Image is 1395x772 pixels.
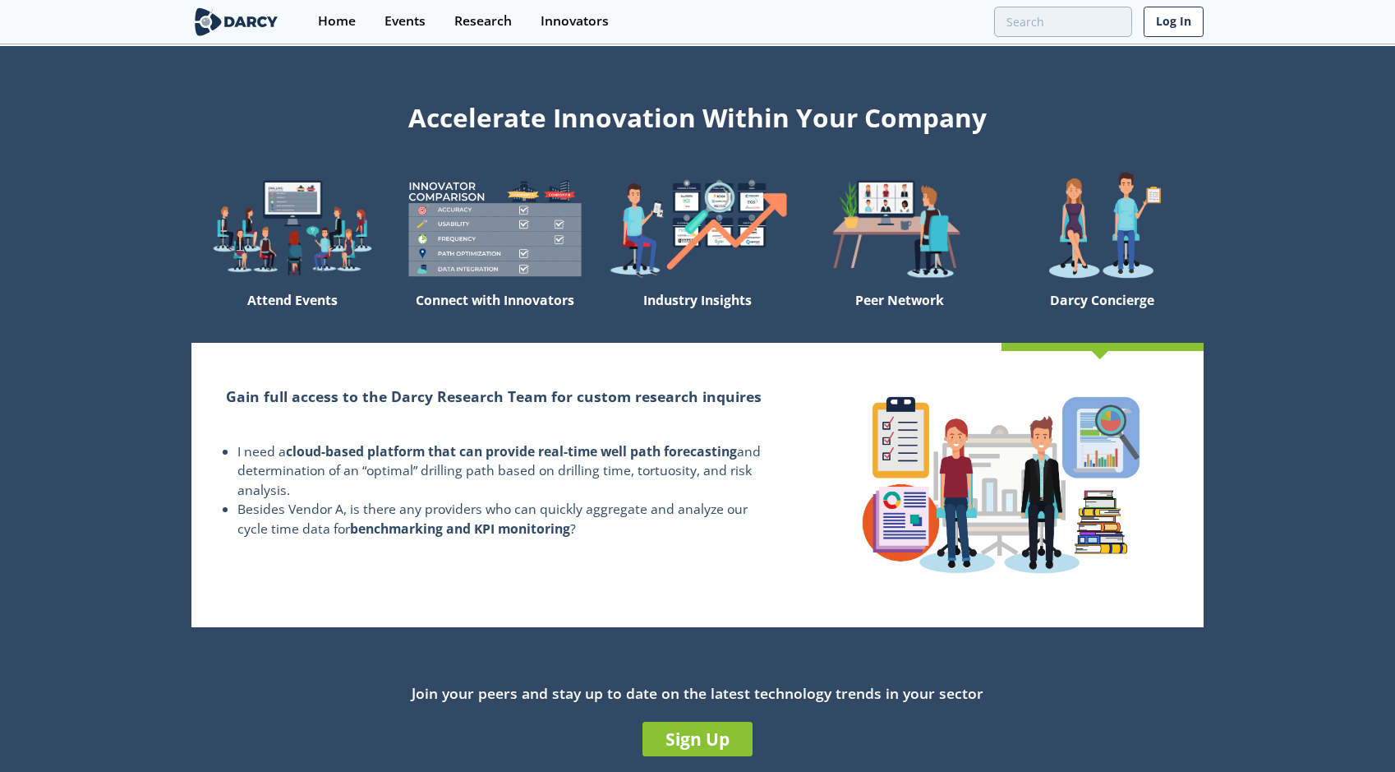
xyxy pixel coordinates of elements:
[849,384,1153,585] img: concierge-details-e70ed233a7353f2f363bd34cf2359179.png
[541,15,609,28] div: Innovators
[642,722,753,756] a: Sign Up
[1001,285,1204,343] div: Darcy Concierge
[384,15,426,28] div: Events
[1144,7,1204,37] a: Log In
[1001,171,1204,285] img: welcome-concierge-wide-20dccca83e9cbdbb601deee24fb8df72.png
[454,15,512,28] div: Research
[394,285,596,343] div: Connect with Innovators
[191,285,394,343] div: Attend Events
[596,285,799,343] div: Industry Insights
[237,500,764,539] li: Besides Vendor A, is there any providers who can quickly aggregate and analyze our cycle time dat...
[237,442,764,501] li: I need a and determination of an “optimal” drilling path based on drilling time, tortuosity, and ...
[191,7,281,36] img: logo-wide.svg
[994,7,1132,37] input: Advanced Search
[799,285,1001,343] div: Peer Network
[596,171,799,285] img: welcome-find-a12191a34a96034fcac36f4ff4d37733.png
[799,171,1001,285] img: welcome-attend-b816887fc24c32c29d1763c6e0ddb6e6.png
[191,92,1204,136] div: Accelerate Innovation Within Your Company
[350,520,570,538] strong: benchmarking and KPI monitoring
[226,386,764,407] h2: Gain full access to the Darcy Research Team for custom research inquires
[318,15,356,28] div: Home
[286,442,737,460] strong: cloud-based platform that can provide real-time well path forecasting
[191,171,394,285] img: welcome-explore-560578ff38cea7c86bcfe544b5e45342.png
[394,171,596,285] img: welcome-compare-1b687586299da8f117b7ac84fd957760.png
